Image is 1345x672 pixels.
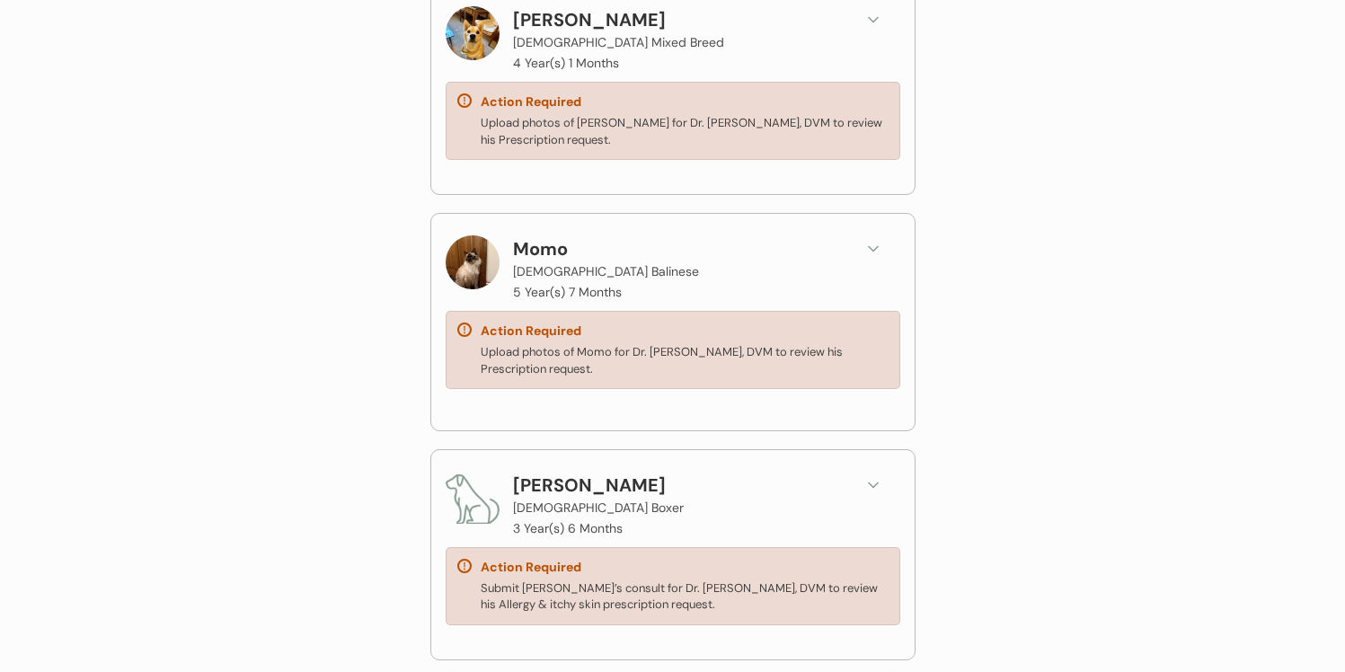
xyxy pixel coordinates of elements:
div: Action Required [481,93,581,111]
div: [PERSON_NAME] [513,6,666,33]
div: Action Required [481,559,581,577]
div: [PERSON_NAME] [513,472,666,499]
p: 5 Year(s) 7 Months [513,286,622,298]
div: Momo [513,235,580,262]
div: Action Required [481,323,581,340]
img: dog.png [446,472,500,526]
div: [DEMOGRAPHIC_DATA] Mixed Breed [513,33,724,52]
p: 4 Year(s) 1 Months [513,57,619,69]
p: 3 Year(s) 6 Months [513,522,623,535]
div: Submit [PERSON_NAME]’s consult for Dr. [PERSON_NAME], DVM to review his Allergy & itchy skin pres... [481,580,889,613]
div: Upload photos of Momo for Dr. [PERSON_NAME], DVM to review his Prescription request. [481,344,889,376]
div: Upload photos of [PERSON_NAME] for Dr. [PERSON_NAME], DVM to review his Prescription request. [481,115,889,147]
div: [DEMOGRAPHIC_DATA] Boxer [513,499,684,517]
div: [DEMOGRAPHIC_DATA] Balinese [513,262,699,281]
